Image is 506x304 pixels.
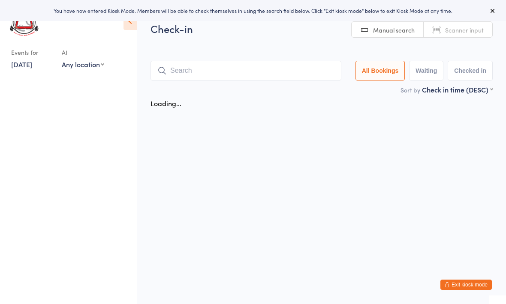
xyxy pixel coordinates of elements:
[401,86,420,94] label: Sort by
[151,98,181,108] div: Loading...
[151,21,493,36] h2: Check-in
[62,45,104,60] div: At
[11,60,32,69] a: [DATE]
[151,61,341,80] input: Search
[62,60,104,69] div: Any location
[9,6,41,37] img: Art of Eight
[355,61,405,80] button: All Bookings
[440,280,492,290] button: Exit kiosk mode
[422,85,493,94] div: Check in time (DESC)
[448,61,493,80] button: Checked in
[445,26,484,34] span: Scanner input
[373,26,415,34] span: Manual search
[11,45,53,60] div: Events for
[409,61,443,80] button: Waiting
[14,7,492,14] div: You have now entered Kiosk Mode. Members will be able to check themselves in using the search fie...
